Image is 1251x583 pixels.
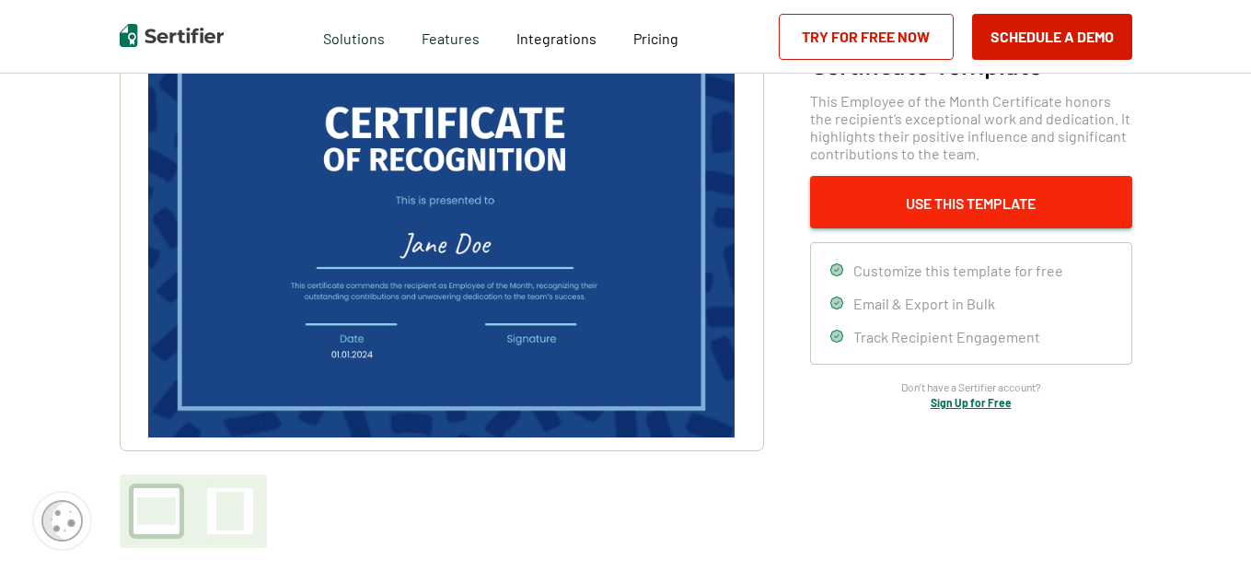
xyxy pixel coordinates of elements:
img: Sertifier | Digital Credentialing Platform [120,24,224,47]
span: This Employee of the Month Certificate honors the recipient’s exceptional work and dedication. It... [810,92,1132,162]
span: Integrations [516,29,597,47]
a: Integrations [516,25,597,48]
span: Track Recipient Engagement [853,328,1040,345]
img: Cookie Popup Icon [41,500,83,542]
button: Schedule a Demo [972,14,1132,60]
span: Pricing [633,29,678,47]
span: Features [422,25,480,48]
span: Email & Export in Bulk [853,295,995,312]
button: Use This Template [810,176,1132,228]
span: Solutions [323,25,385,48]
a: Pricing [633,25,678,48]
h1: Modern Dark Blue Employee of the Month Certificate Template [810,9,1132,78]
span: Don’t have a Sertifier account? [901,379,1041,396]
a: Sign Up for Free [931,396,1012,409]
a: Try for Free Now [779,14,954,60]
span: Customize this template for free [853,262,1063,279]
iframe: Chat Widget [1159,495,1251,583]
img: Modern Dark Blue Employee of the Month Certificate Template [148,23,734,437]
